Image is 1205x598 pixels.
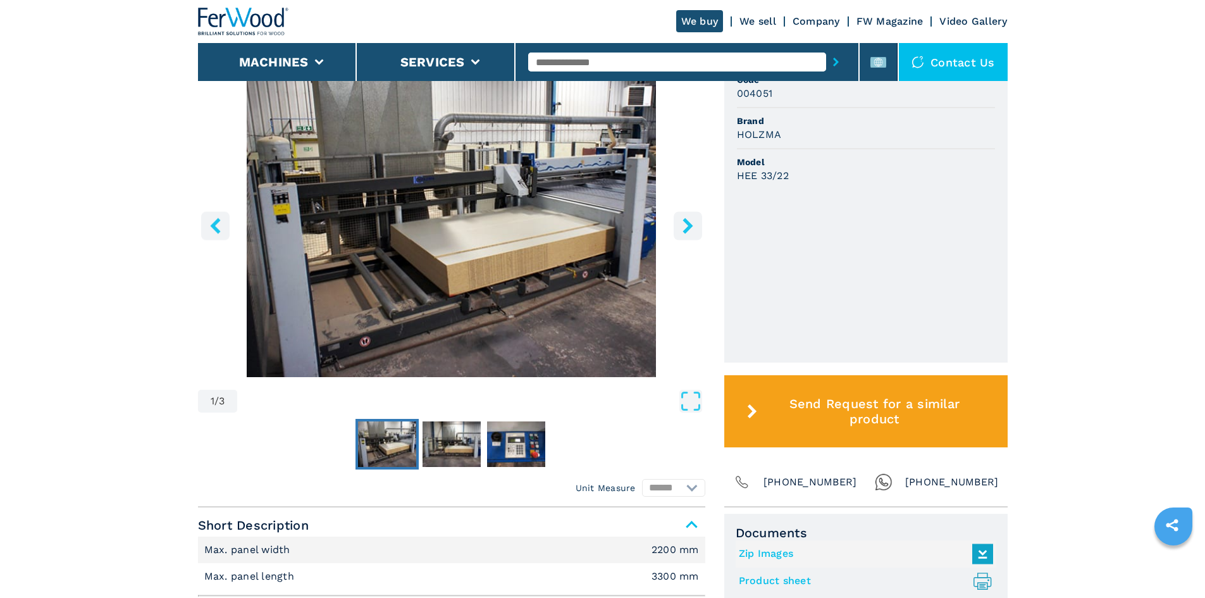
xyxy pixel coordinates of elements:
[219,396,225,406] span: 3
[739,571,987,592] a: Product sheet
[674,211,702,240] button: right-button
[201,211,230,240] button: left-button
[762,396,986,427] span: Send Request for a similar product
[576,482,636,494] em: Unit Measure
[1156,509,1188,541] a: sharethis
[737,86,773,101] h3: 004051
[737,127,782,142] h3: HOLZMA
[198,537,705,590] div: Short Description
[239,54,309,70] button: Machines
[739,15,776,27] a: We sell
[737,115,995,127] span: Brand
[423,421,481,467] img: e3747c434217af053c7a4f2023c7a0ac
[739,544,987,564] a: Zip Images
[1151,541,1196,589] iframe: Chat
[737,156,995,168] span: Model
[875,473,893,491] img: Whatsapp
[724,375,1008,447] button: Send Request for a similar product
[856,15,924,27] a: FW Magazine
[652,571,699,582] em: 3300 mm
[485,419,548,470] button: Go to Slide 3
[733,473,751,491] img: Phone
[899,43,1008,81] div: Contact us
[487,421,545,467] img: 6cf1992fe106ab811e7fe97859712147
[905,473,999,491] span: [PHONE_NUMBER]
[204,570,298,583] p: Max. panel length
[198,70,705,377] img: Lift Table HOLZMA HEE 33/22
[737,168,789,183] h3: HEE 33/22
[652,545,699,555] em: 2200 mm
[198,8,289,35] img: Ferwood
[763,473,857,491] span: [PHONE_NUMBER]
[939,15,1007,27] a: Video Gallery
[826,47,846,77] button: submit-button
[793,15,840,27] a: Company
[911,56,924,68] img: Contact us
[676,10,724,32] a: We buy
[736,525,996,540] span: Documents
[198,514,705,537] span: Short Description
[240,390,701,413] button: Open Fullscreen
[214,396,219,406] span: /
[358,421,416,467] img: 95c967042baf3bcacd4b7aa8fa5d33e9
[355,419,419,470] button: Go to Slide 1
[400,54,465,70] button: Services
[198,419,705,470] nav: Thumbnail Navigation
[198,70,705,377] div: Go to Slide 1
[211,396,214,406] span: 1
[204,543,294,557] p: Max. panel width
[420,419,483,470] button: Go to Slide 2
